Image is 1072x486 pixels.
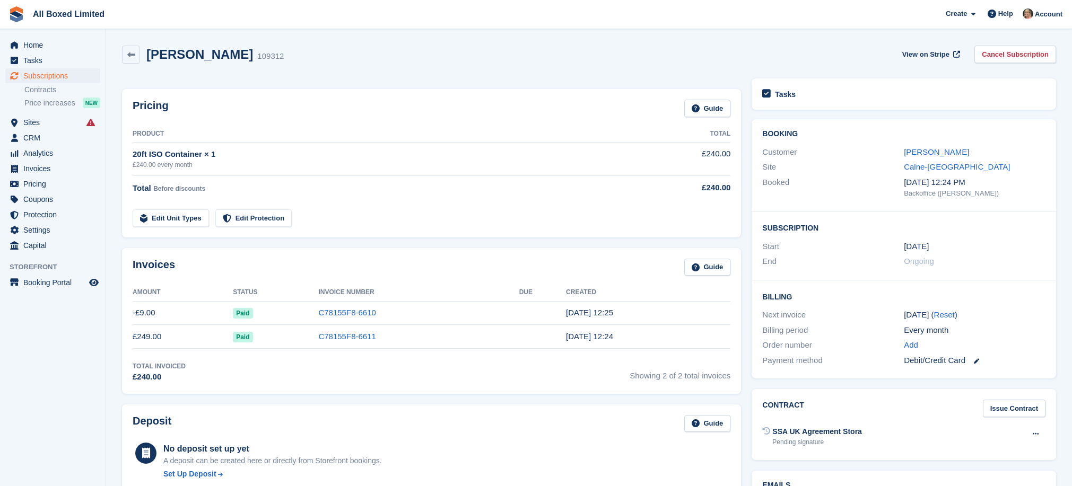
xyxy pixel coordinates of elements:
a: menu [5,223,100,237]
time: 2025-09-20 11:24:29 UTC [566,332,613,341]
time: 2025-09-20 11:25:41 UTC [566,308,613,317]
div: Set Up Deposit [163,469,216,480]
a: Set Up Deposit [163,469,382,480]
a: menu [5,238,100,253]
span: Booking Portal [23,275,87,290]
div: Billing period [762,324,904,337]
span: Showing 2 of 2 total invoices [630,361,730,383]
a: All Boxed Limited [29,5,109,23]
a: C78155F8-6611 [318,332,376,341]
h2: Billing [762,291,1045,302]
a: menu [5,161,100,176]
span: Storefront [10,262,106,272]
th: Created [566,284,730,301]
div: Payment method [762,355,904,367]
div: Customer [762,146,904,158]
a: Guide [684,100,731,117]
span: Paid [233,308,252,319]
i: Smart entry sync failures have occurred [86,118,95,127]
th: Status [233,284,318,301]
h2: [PERSON_NAME] [146,47,253,61]
td: £240.00 [639,142,731,175]
a: Guide [684,415,731,432]
div: Debit/Credit Card [904,355,1045,367]
a: Preview store [88,276,100,289]
span: Protection [23,207,87,222]
span: Tasks [23,53,87,68]
span: View on Stripe [902,49,949,60]
a: Edit Unit Types [133,209,209,227]
th: Amount [133,284,233,301]
a: menu [5,115,100,130]
h2: Invoices [133,259,175,276]
th: Invoice Number [318,284,519,301]
a: Add [904,339,918,351]
th: Total [639,126,731,143]
a: Edit Protection [215,209,292,227]
div: Booked [762,176,904,199]
span: Account [1035,9,1062,20]
div: Pending signature [772,437,862,447]
div: Total Invoiced [133,361,186,371]
h2: Booking [762,130,1045,138]
a: menu [5,207,100,222]
a: Reset [934,310,955,319]
div: Backoffice ([PERSON_NAME]) [904,188,1045,199]
div: No deposit set up yet [163,443,382,455]
a: View on Stripe [898,46,962,63]
h2: Pricing [133,100,169,117]
div: £240.00 every month [133,160,639,170]
span: Create [946,8,967,19]
th: Product [133,126,639,143]
div: Start [762,241,904,253]
th: Due [519,284,566,301]
div: Order number [762,339,904,351]
div: [DATE] ( ) [904,309,1045,321]
a: menu [5,53,100,68]
img: Sandie Mills [1023,8,1033,19]
div: 109312 [257,50,284,63]
span: Paid [233,332,252,342]
span: Sites [23,115,87,130]
span: Total [133,183,151,192]
a: menu [5,275,100,290]
span: Price increases [24,98,75,108]
div: 20ft ISO Container × 1 [133,148,639,161]
td: -£9.00 [133,301,233,325]
span: Settings [23,223,87,237]
a: Cancel Subscription [974,46,1056,63]
p: A deposit can be created here or directly from Storefront bookings. [163,455,382,466]
img: stora-icon-8386f47178a22dfd0bd8f6a31ec36ba5ce8667c1dd55bd0f319d3a0aa187defe.svg [8,6,24,22]
div: End [762,255,904,268]
div: NEW [83,98,100,108]
a: Calne-[GEOGRAPHIC_DATA] [904,162,1010,171]
a: menu [5,176,100,191]
a: [PERSON_NAME] [904,147,969,156]
td: £249.00 [133,325,233,349]
span: CRM [23,130,87,145]
time: 2025-09-20 00:00:00 UTC [904,241,929,253]
h2: Contract [762,400,804,417]
a: Issue Contract [983,400,1045,417]
a: menu [5,68,100,83]
a: C78155F8-6610 [318,308,376,317]
a: Guide [684,259,731,276]
div: [DATE] 12:24 PM [904,176,1045,189]
a: menu [5,146,100,161]
span: Coupons [23,192,87,207]
a: menu [5,192,100,207]
h2: Deposit [133,415,171,432]
div: £240.00 [639,182,731,194]
a: Contracts [24,85,100,95]
span: Home [23,38,87,52]
h2: Tasks [775,90,796,99]
div: SSA UK Agreement Stora [772,426,862,437]
div: £240.00 [133,371,186,383]
span: Ongoing [904,257,934,266]
h2: Subscription [762,222,1045,233]
div: Every month [904,324,1045,337]
span: Help [998,8,1013,19]
a: Price increases NEW [24,97,100,109]
div: Site [762,161,904,173]
a: menu [5,38,100,52]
